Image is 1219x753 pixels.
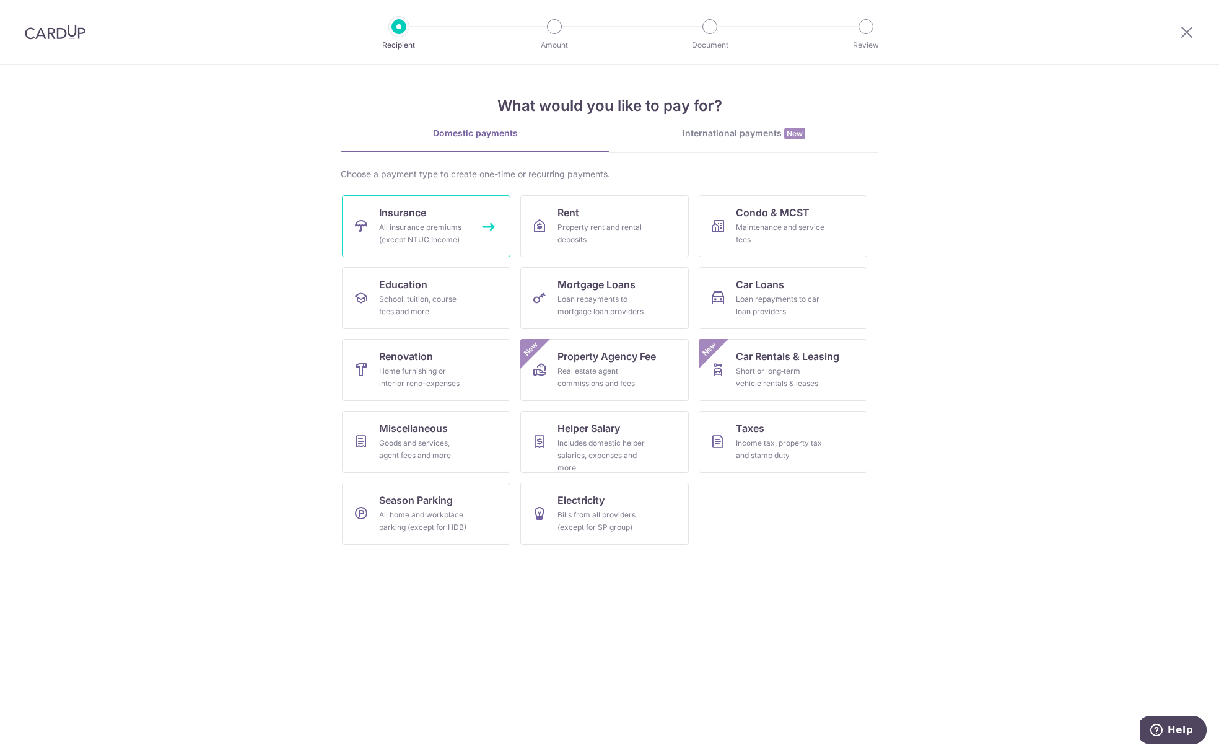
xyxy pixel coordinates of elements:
[342,411,510,473] a: MiscellaneousGoods and services, agent fees and more
[699,339,720,359] span: New
[664,39,756,51] p: Document
[509,39,600,51] p: Amount
[557,365,647,390] div: Real estate agent commissions and fees
[1140,716,1207,747] iframe: Opens a widget where you can find more information
[557,509,647,534] div: Bills from all providers (except for SP group)
[699,195,867,257] a: Condo & MCSTMaintenance and service fees
[557,437,647,474] div: Includes domestic helper salaries, expenses and more
[784,128,805,139] span: New
[736,349,839,364] span: Car Rentals & Leasing
[557,221,647,246] div: Property rent and rental deposits
[521,339,541,359] span: New
[379,205,426,220] span: Insurance
[341,95,878,117] h4: What would you like to pay for?
[379,349,433,364] span: Renovation
[736,221,825,246] div: Maintenance and service fees
[379,277,427,292] span: Education
[557,293,647,318] div: Loan repayments to mortgage loan providers
[736,205,810,220] span: Condo & MCST
[520,339,689,401] a: Property Agency FeeReal estate agent commissions and feesNew
[28,9,53,20] span: Help
[699,339,867,401] a: Car Rentals & LeasingShort or long‑term vehicle rentals & leasesNew
[379,493,453,508] span: Season Parking
[736,365,825,390] div: Short or long‑term vehicle rentals & leases
[342,339,510,401] a: RenovationHome furnishing or interior reno-expenses
[520,195,689,257] a: RentProperty rent and rental deposits
[520,483,689,545] a: ElectricityBills from all providers (except for SP group)
[342,267,510,329] a: EducationSchool, tuition, course fees and more
[557,493,605,508] span: Electricity
[609,127,878,140] div: International payments
[25,25,85,40] img: CardUp
[736,293,825,318] div: Loan repayments to car loan providers
[341,168,878,180] div: Choose a payment type to create one-time or recurring payments.
[342,195,510,257] a: InsuranceAll insurance premiums (except NTUC Income)
[820,39,912,51] p: Review
[557,205,579,220] span: Rent
[520,267,689,329] a: Mortgage LoansLoan repayments to mortgage loan providers
[353,39,445,51] p: Recipient
[379,437,468,462] div: Goods and services, agent fees and more
[699,267,867,329] a: Car LoansLoan repayments to car loan providers
[520,411,689,473] a: Helper SalaryIncludes domestic helper salaries, expenses and more
[379,421,448,436] span: Miscellaneous
[379,509,468,534] div: All home and workplace parking (except for HDB)
[736,421,764,436] span: Taxes
[342,483,510,545] a: Season ParkingAll home and workplace parking (except for HDB)
[699,411,867,473] a: TaxesIncome tax, property tax and stamp duty
[736,277,784,292] span: Car Loans
[341,127,609,139] div: Domestic payments
[379,221,468,246] div: All insurance premiums (except NTUC Income)
[379,293,468,318] div: School, tuition, course fees and more
[557,277,636,292] span: Mortgage Loans
[379,365,468,390] div: Home furnishing or interior reno-expenses
[557,349,656,364] span: Property Agency Fee
[557,421,620,436] span: Helper Salary
[736,437,825,462] div: Income tax, property tax and stamp duty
